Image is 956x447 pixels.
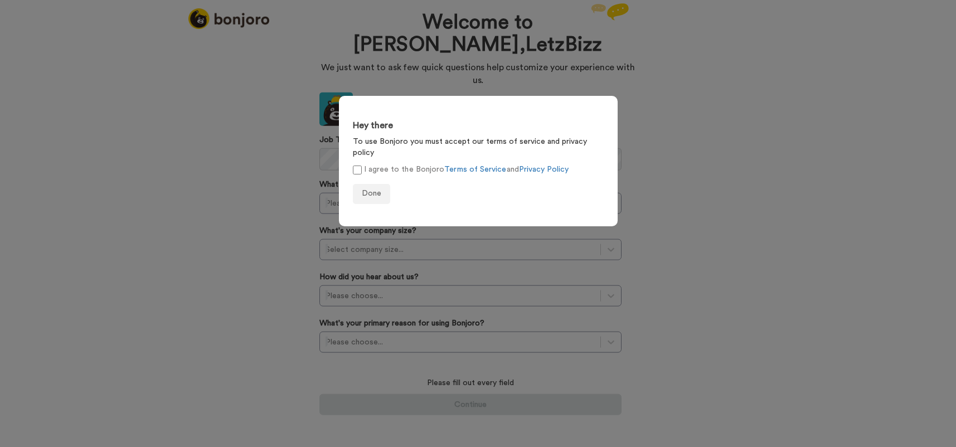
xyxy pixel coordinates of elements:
span: Done [362,190,381,197]
input: I agree to the BonjoroTerms of ServiceandPrivacy Policy [353,166,362,174]
p: To use Bonjoro you must accept our terms of service and privacy policy [353,136,604,158]
a: Privacy Policy [519,166,569,173]
label: I agree to the Bonjoro and [353,164,569,176]
button: Done [353,184,390,204]
a: Terms of Service [444,166,506,173]
h3: Hey there [353,121,604,131]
